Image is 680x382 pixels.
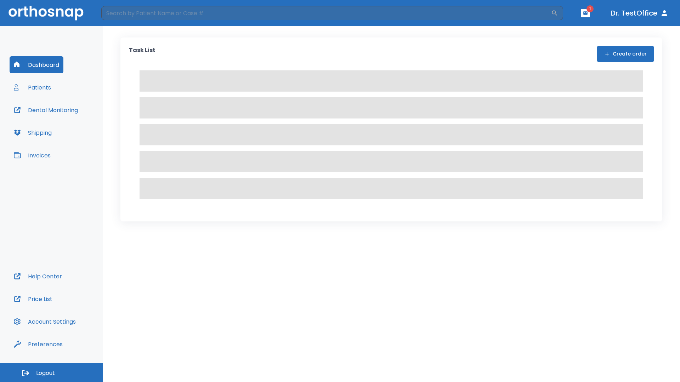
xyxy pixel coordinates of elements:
button: Price List [10,290,57,307]
button: Dental Monitoring [10,102,82,118]
button: Dashboard [10,56,63,73]
button: Create order [597,46,654,62]
button: Shipping [10,124,56,141]
span: Logout [36,369,55,377]
button: Patients [10,79,55,96]
button: Account Settings [10,313,80,330]
button: Help Center [10,268,66,285]
input: Search by Patient Name or Case # [101,6,551,20]
p: Task List [129,46,155,62]
img: Orthosnap [8,6,84,20]
span: 1 [586,5,594,12]
button: Invoices [10,147,55,164]
button: Dr. TestOffice [608,7,671,19]
button: Preferences [10,336,67,353]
